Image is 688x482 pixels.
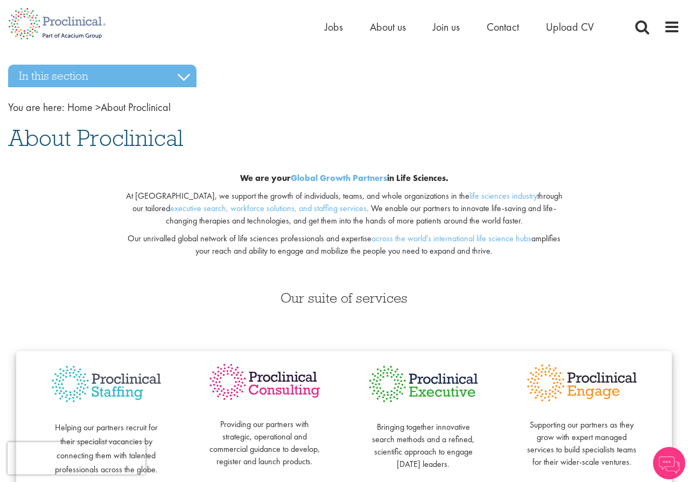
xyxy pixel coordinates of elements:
p: Providing our partners with strategic, operational and commercial guidance to develop, register a... [207,406,323,467]
a: breadcrumb link to Home [67,100,93,114]
a: across the world's international life science hubs [371,233,531,244]
span: About Proclinical [67,100,171,114]
span: About Proclinical [8,123,183,152]
a: Upload CV [546,20,594,34]
img: Proclinical Consulting [207,362,323,403]
h3: Our suite of services [8,291,680,305]
b: We are your in Life Sciences. [240,172,448,184]
a: Global Growth Partners [291,172,387,184]
a: Contact [487,20,519,34]
a: Jobs [325,20,343,34]
span: > [95,100,101,114]
span: Helping our partners recruit for their specialist vacancies by connecting them with talented prof... [55,422,158,475]
img: Proclinical Engage [524,362,640,404]
a: executive search, workforce solutions, and staffing services [170,202,367,214]
p: Our unrivalled global network of life sciences professionals and expertise amplifies your reach a... [123,233,565,257]
h3: In this section [8,65,196,87]
p: Supporting our partners as they grow with expert managed services to build specialists teams for ... [524,407,640,468]
p: At [GEOGRAPHIC_DATA], we support the growth of individuals, teams, and whole organizations in the... [123,190,565,227]
img: Proclinical Executive [366,362,481,406]
a: life sciences industry [469,190,537,201]
iframe: reCAPTCHA [8,442,145,474]
img: Chatbot [653,447,685,479]
a: Join us [433,20,460,34]
img: Proclinical Staffing [48,362,164,407]
p: Bringing together innovative search methods and a refined, scientific approach to engage [DATE] l... [366,409,481,470]
span: You are here: [8,100,65,114]
a: About us [370,20,406,34]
